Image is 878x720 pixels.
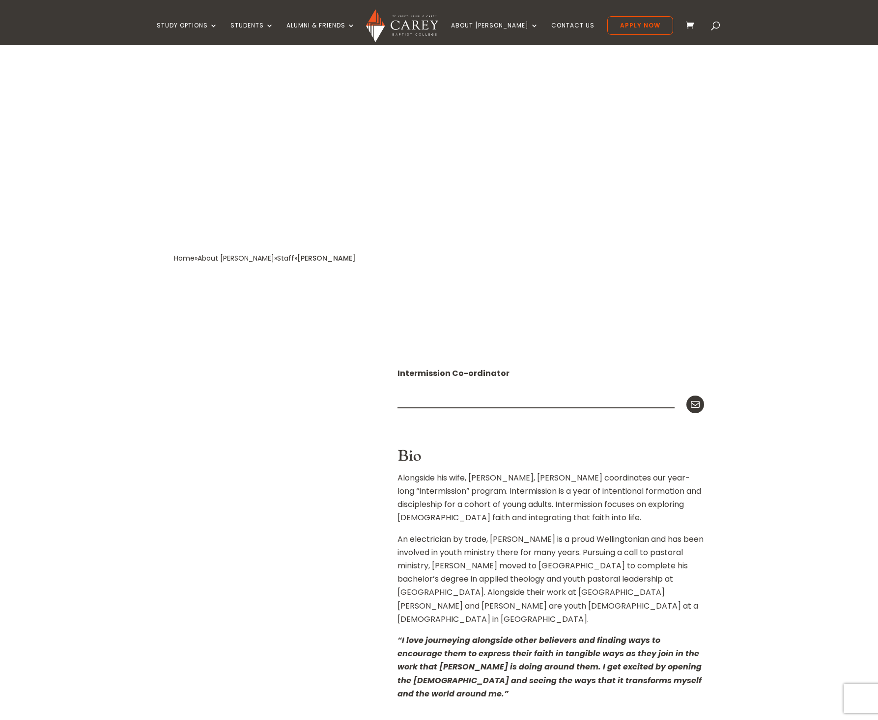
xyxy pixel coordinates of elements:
[157,22,218,45] a: Study Options
[174,252,297,265] div: » » »
[397,447,704,471] h3: Bio
[366,9,438,42] img: Carey Baptist College
[230,22,274,45] a: Students
[277,253,294,263] a: Staff
[397,533,704,634] p: An electrician by trade, [PERSON_NAME] is a proud Wellingtonian and has been involved in youth mi...
[397,368,510,379] strong: Intermission Co-ordinator
[297,252,356,265] div: [PERSON_NAME]
[607,16,673,35] a: Apply Now
[397,471,704,533] p: Alongside his wife, [PERSON_NAME], [PERSON_NAME] coordinates our year-long “Intermission” program...
[397,635,702,699] em: “I love journeying alongside other believers and finding ways to encourage them to express their ...
[551,22,595,45] a: Contact Us
[451,22,538,45] a: About [PERSON_NAME]
[198,253,274,263] a: About [PERSON_NAME]
[286,22,355,45] a: Alumni & Friends
[174,253,195,263] a: Home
